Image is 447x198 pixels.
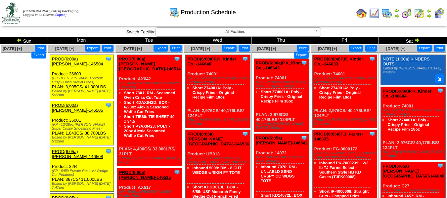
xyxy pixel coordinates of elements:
[382,66,443,74] div: Edited by [PERSON_NAME] [DATE] 4:49pm
[3,46,22,51] a: [DATE] [+]
[181,9,236,16] span: Production Schedule
[386,46,405,51] a: [DATE] [+]
[52,123,113,131] div: (FP - 12/28oz [PERSON_NAME] Super Crispy Shoestring Fries)
[365,45,377,52] button: Print
[314,118,377,126] div: Edited by [PERSON_NAME] [DATE] 10:14pm
[294,52,309,59] button: Export
[55,46,74,51] a: [DATE] [+]
[31,52,46,59] button: Export
[174,169,180,176] img: Tooltip
[222,45,237,52] button: Export
[23,10,78,13] span: [DEMOGRAPHIC_DATA] Packaging
[387,118,429,132] a: Short Z74001A: Poly - Crispy Fries - Original Recipe Film 18oz
[85,45,100,52] button: Export
[50,147,113,192] div: Product: 32R PLAN: 367CS / 11,000LBS
[297,45,309,52] button: Print
[319,86,361,99] a: Short Z74001A: Poly - Crispy Fries - Original Recipe Film 18oz
[170,45,182,52] button: Print
[50,101,113,145] div: Product: 36001 PLAN: 1,843CS / 38,700LBS
[0,37,48,44] td: Sun
[382,89,431,99] a: PROD(6:00a)P.K, Kinder Co.,-146644
[187,132,249,146] a: PROD(6:05a)[PERSON_NAME][GEOGRAPHIC_DATA]-146536
[124,100,170,114] a: Short KDAX642D: BOX - 6/20oz Alexia Seasoned Waffle Cut Fries
[187,76,250,84] div: (FP - 12/18oz Kinder's Crispy Fries - Original Recipe)
[382,108,445,116] div: (FP - 12/18oz Kinder's Crispy Fries - Original Recipe)
[256,155,309,163] div: (FP- 12/2LB Great Value Deli Style Wedges)
[369,56,376,62] img: Tooltip
[369,131,376,137] img: Tooltip
[382,164,444,178] a: PROD(6:05a)[PERSON_NAME][GEOGRAPHIC_DATA]-146646
[186,55,250,128] div: Product: 74001 PLAN: 2,976CS / 40,176LBS / 124PLT
[417,45,432,52] button: Export
[437,162,444,169] img: Tooltip
[102,45,113,52] button: Print
[119,156,182,164] div: Edited by [PERSON_NAME] [DATE] 8:03pm
[261,165,297,183] a: Inbound 7070: RM - UNLABLD SSND CRSPY CC WDGS TOTE
[119,81,182,89] div: (FP - 6/20oz Alexia Seasoned Waffle Cut Fries)
[256,80,309,88] div: (FP - 12/18oz Kinder's Crispy Fries - Original Recipe)
[23,10,78,17] span: Logged in as Colerost
[187,156,250,164] div: (FP - 6/5lb USF Monarch Fancy Wedge Cut French Fried Potatoes)
[192,86,234,99] a: Short Z74001A: Poly - Crispy Fries - Original Recipe Film 18oz
[379,37,447,44] td: Sat
[314,76,377,84] div: (FP - 12/18oz Kinder's Crispy Fries - Original Recipe)
[174,56,180,62] img: Tooltip
[52,169,113,177] div: (FP - 6/5lb Private Reserve Wedge Cut Potatoes)
[314,57,363,66] a: PROD(6:00a)P.K, Kinder Co.,-146633
[314,132,363,141] a: PROD(6:05a)T.J. Farms-146635
[394,8,399,13] img: arrowleft.gif
[394,13,399,19] img: arrowright.gif
[187,118,250,126] div: Edited by [PERSON_NAME] [DATE] 10:22pm
[52,76,113,84] div: (FP - [PERSON_NAME] 6/28oz Crispy Hash Brown Dices)
[301,59,307,66] img: Tooltip
[2,2,20,24] img: zoroco-logo-small.webp
[158,28,312,36] span: All Facilities
[426,8,432,13] img: arrowleft.gif
[50,55,113,99] div: Product: 36603 PLAN: 3,905CS / 41,000LBS
[256,122,309,130] div: Edited by [PERSON_NAME] [DATE] 10:25pm
[169,7,180,18] img: calendarprod.gif
[252,37,310,44] td: Thu
[257,46,276,51] a: [DATE] [+]
[437,87,444,94] img: Tooltip
[382,57,429,66] a: NOTE (1:00a) KINDERS OUTS
[119,190,182,198] div: (FP - 6/20oz [PERSON_NAME] Potato Puffs)
[52,136,113,143] div: Edited by [PERSON_NAME] [DATE] 5:22pm
[105,56,112,62] img: Tooltip
[242,56,248,62] img: Tooltip
[318,46,337,51] a: [DATE] [+]
[256,60,305,70] a: PROD(6:00a)P.K, Kinder Co.,-146642
[119,57,181,71] a: PROD(6:00a)[PERSON_NAME][GEOGRAPHIC_DATA]-146514
[314,151,377,159] div: (12/2 lb TJ Farms Select - Southern Style Hashbrowns (TJFR00008))
[312,55,377,128] div: Product: 74001 PLAN: 2,976CS / 40,176LBS / 124PLT
[426,13,432,19] img: arrowright.gif
[123,46,142,51] a: [DATE] [+]
[382,188,445,192] div: (FP - Lamb 6/5 Seasoned Wedges)
[356,8,367,19] img: home.gif
[124,124,170,138] a: Short PYAX042J: POLY - 20oz Alexia Seasoned Waffle Cut Fries
[119,170,171,180] a: PROD(6:00a)[PERSON_NAME]-146515
[154,45,168,52] button: Export
[382,150,445,158] div: Edited by [PERSON_NAME] [DATE] 10:28pm
[401,8,412,19] img: calendarblend.gif
[239,45,250,52] button: Print
[242,131,248,137] img: Tooltip
[55,13,67,17] a: (logout)
[191,46,210,51] span: [DATE] [+]
[124,114,175,124] a: Short TIE60: TIE SHEET 40 x 34.5
[261,90,302,103] a: Short Z74001A: Poly - Crispy Fries - Original Recipe Film 18oz
[105,102,112,108] img: Tooltip
[17,37,22,43] img: arrowleft.gif
[254,59,309,132] div: Product: 74001 PLAN: 2,976CS / 40,176LBS / 124PLT
[115,37,183,44] td: Tue
[319,161,369,179] a: Inbound PK-7000239: 12/2 lb TJ Farms Select - Southern Style HB KD Cases (TJFK00008)
[349,45,364,52] button: Export
[52,89,113,97] div: Edited by [PERSON_NAME] [DATE] 5:22pm
[124,91,175,100] a: Short 7301: RM - Seasoned Oven Criss Cut Tote
[52,57,103,66] a: PROD(6:00a)[PERSON_NAME]-146504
